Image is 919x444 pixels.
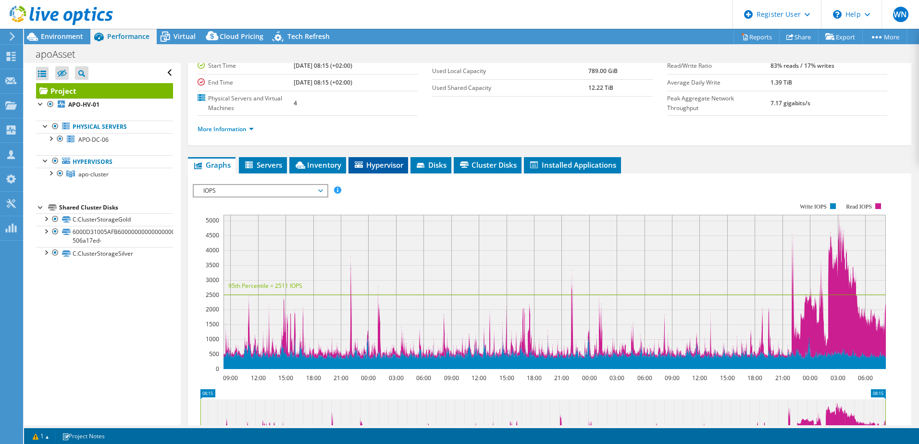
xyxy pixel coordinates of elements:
text: 1500 [206,320,219,328]
a: Project [36,83,173,99]
h1: apoAsset [31,49,90,60]
a: C:ClusterStorageGold [36,213,173,226]
a: C:ClusterStorageSilver [36,247,173,259]
b: 789.00 GiB [588,67,618,75]
span: IOPS [199,185,322,197]
a: More [862,29,907,44]
label: Read/Write Ratio [667,61,770,71]
text: 5000 [206,216,219,224]
text: 95th Percentile = 2511 IOPS [228,282,302,290]
b: 1.39 TiB [770,78,792,86]
span: apo-cluster [78,170,109,178]
b: 7.17 gigabits/s [770,99,810,107]
text: 12:00 [692,374,707,382]
text: 0 [216,365,219,373]
a: Reports [733,29,780,44]
label: Peak Aggregate Network Throughput [667,94,770,113]
span: APO-DC-06 [78,136,109,144]
span: Graphs [193,160,231,170]
text: 2000 [206,305,219,313]
text: 03:00 [388,374,403,382]
a: APO-HV-01 [36,99,173,111]
b: [DATE] 08:15 (+02:00) [294,62,352,70]
label: Physical Servers and Virtual Machines [198,94,294,113]
text: 03:00 [609,374,624,382]
span: Inventory [294,160,341,170]
text: 09:00 [664,374,679,382]
text: 2500 [206,291,219,299]
span: Performance [107,32,149,41]
b: 4 [294,99,297,107]
span: Cluster Disks [459,160,517,170]
a: apo-cluster [36,168,173,180]
text: 12:00 [471,374,486,382]
span: Environment [41,32,83,41]
text: 00:00 [360,374,375,382]
label: Start Time [198,61,294,71]
div: Shared Cluster Disks [59,202,173,213]
a: More Information [198,125,254,133]
text: 03:00 [830,374,845,382]
text: 00:00 [582,374,596,382]
span: WN [893,7,908,22]
a: Physical Servers [36,121,173,133]
a: APO-DC-06 [36,133,173,146]
span: Hypervisor [353,160,403,170]
text: Write IOPS [800,203,827,210]
text: 3500 [206,261,219,269]
text: 00:00 [802,374,817,382]
a: Export [818,29,863,44]
text: 3000 [206,276,219,284]
b: 12.22 TiB [588,84,613,92]
text: 12:00 [250,374,265,382]
text: 09:00 [444,374,459,382]
label: Used Shared Capacity [432,83,588,93]
span: Tech Refresh [287,32,330,41]
b: 83% reads / 17% writes [770,62,834,70]
a: 1 [26,430,56,442]
span: Cloud Pricing [220,32,263,41]
text: 06:00 [637,374,652,382]
span: Servers [244,160,282,170]
text: 21:00 [333,374,348,382]
text: Read IOPS [846,203,872,210]
text: 18:00 [747,374,762,382]
svg: \n [833,10,842,19]
text: 500 [209,350,219,358]
a: Share [779,29,819,44]
label: Used Local Capacity [432,66,588,76]
label: Average Daily Write [667,78,770,87]
text: 21:00 [554,374,569,382]
a: Hypervisors [36,155,173,168]
text: 09:00 [223,374,237,382]
text: 15:00 [720,374,734,382]
text: 21:00 [775,374,790,382]
text: 18:00 [526,374,541,382]
span: Disks [415,160,447,170]
text: 06:00 [416,374,431,382]
span: Installed Applications [529,160,616,170]
b: [DATE] 08:15 (+02:00) [294,78,352,86]
label: End Time [198,78,294,87]
text: 4000 [206,246,219,254]
text: 1000 [206,335,219,343]
a: 6000D31005AFB6000000000000000003-506a17ed- [36,226,173,247]
text: 15:00 [278,374,293,382]
text: 18:00 [306,374,321,382]
span: Virtual [174,32,196,41]
a: Project Notes [55,430,112,442]
text: 06:00 [857,374,872,382]
b: APO-HV-01 [68,100,99,109]
text: 15:00 [499,374,514,382]
text: 4500 [206,231,219,239]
